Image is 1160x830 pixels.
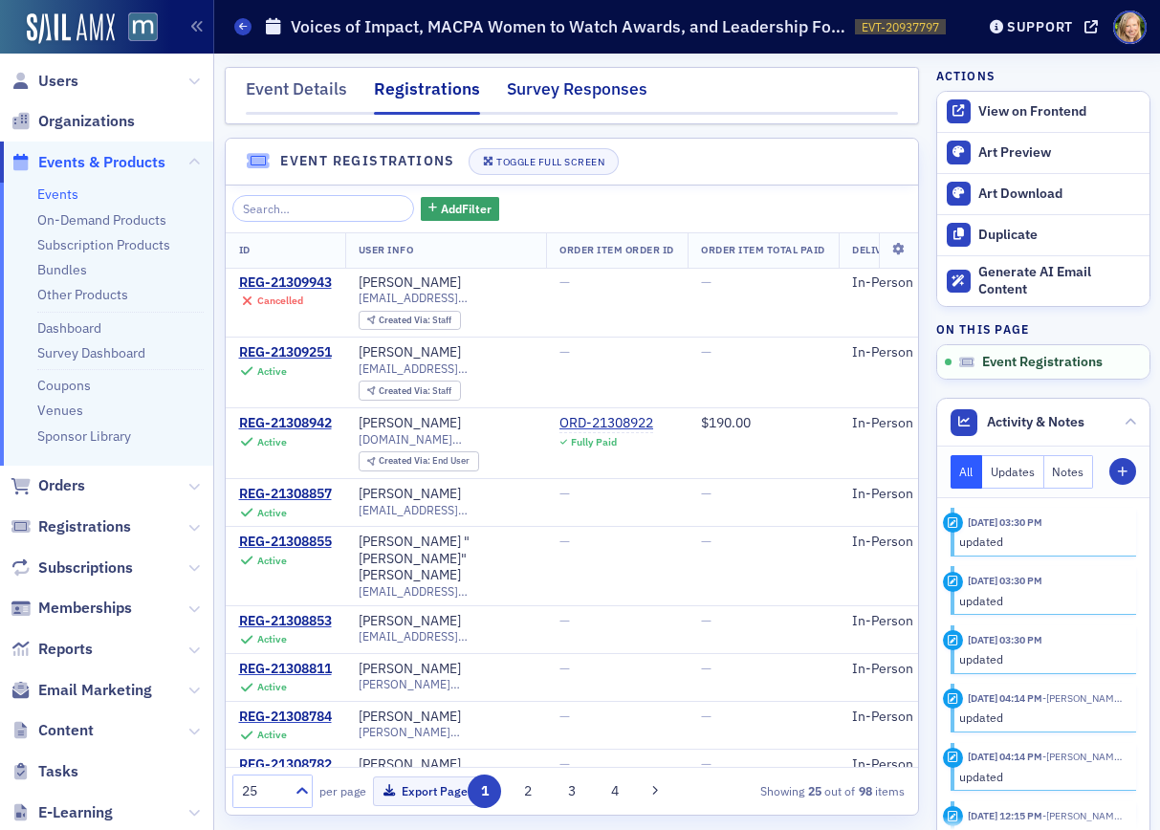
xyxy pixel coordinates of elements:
[239,274,332,292] div: REG-21309943
[11,680,152,701] a: Email Marketing
[571,436,617,448] div: Fully Paid
[701,243,825,256] span: Order Item Total Paid
[951,455,983,489] button: All
[701,414,751,431] span: $190.00
[374,76,480,115] div: Registrations
[1044,455,1094,489] button: Notes
[852,486,948,503] div: In-Person
[978,144,1139,162] div: Art Preview
[852,344,948,361] div: In-Person
[1042,691,1123,705] span: Dee Sullivan
[359,613,461,630] div: [PERSON_NAME]
[359,274,461,292] a: [PERSON_NAME]
[359,486,461,503] a: [PERSON_NAME]
[559,612,570,629] span: —
[38,111,135,132] span: Organizations
[959,650,1123,667] div: updated
[359,381,461,401] div: Created Via: Staff
[38,598,132,619] span: Memberships
[359,534,534,584] a: [PERSON_NAME] "[PERSON_NAME]" [PERSON_NAME]
[559,708,570,725] span: —
[982,455,1044,489] button: Updates
[37,261,87,278] a: Bundles
[239,486,332,503] a: REG-21308857
[27,13,115,44] img: SailAMX
[37,402,83,419] a: Venues
[937,133,1149,173] a: Art Preview
[373,776,479,806] button: Export Page
[359,756,461,774] a: [PERSON_NAME]
[968,750,1042,763] time: 9/3/2025 04:14 PM
[701,708,711,725] span: —
[701,273,711,291] span: —
[239,243,251,256] span: ID
[978,264,1139,297] div: Generate AI Email Content
[379,386,451,397] div: Staff
[1042,809,1123,822] span: Katie Foo
[359,344,461,361] div: [PERSON_NAME]
[232,195,415,222] input: Search…
[11,557,133,579] a: Subscriptions
[239,534,332,551] a: REG-21308855
[936,320,1150,338] h4: On this page
[379,316,451,326] div: Staff
[559,533,570,550] span: —
[379,454,432,467] span: Created Via :
[978,186,1139,203] div: Art Download
[37,319,101,337] a: Dashboard
[11,152,165,173] a: Events & Products
[257,436,287,448] div: Active
[38,71,78,92] span: Users
[943,572,963,592] div: Update
[11,720,94,741] a: Content
[38,557,133,579] span: Subscriptions
[852,661,948,678] div: In-Person
[937,214,1149,255] button: Duplicate
[599,775,632,808] button: 4
[701,612,711,629] span: —
[359,677,534,691] span: [PERSON_NAME][EMAIL_ADDRESS][PERSON_NAME][DOMAIN_NAME]
[421,197,499,221] button: AddFilter
[319,782,366,799] label: per page
[257,729,287,741] div: Active
[852,534,948,551] div: In-Person
[987,412,1084,432] span: Activity & Notes
[937,173,1149,214] a: Art Download
[701,533,711,550] span: —
[959,533,1123,550] div: updated
[943,748,963,768] div: Update
[559,343,570,360] span: —
[496,157,604,167] div: Toggle Full Screen
[512,775,545,808] button: 2
[11,802,113,823] a: E-Learning
[280,151,455,171] h4: Event Registrations
[359,415,461,432] a: [PERSON_NAME]
[1113,11,1147,44] span: Profile
[968,809,1042,822] time: 8/18/2025 12:15 PM
[257,555,287,567] div: Active
[359,661,461,678] a: [PERSON_NAME]
[11,475,85,496] a: Orders
[978,103,1139,120] div: View on Frontend
[242,781,284,801] div: 25
[115,12,158,45] a: View Homepage
[852,415,948,432] div: In-Person
[1042,750,1123,763] span: Dee Sullivan
[852,756,948,774] div: In-Person
[359,629,534,644] span: [EMAIL_ADDRESS][DOMAIN_NAME]
[959,768,1123,785] div: updated
[239,756,332,774] div: REG-21308782
[257,295,303,307] div: Cancelled
[257,507,287,519] div: Active
[239,415,332,432] a: REG-21308942
[959,709,1123,726] div: updated
[359,291,534,305] span: [EMAIL_ADDRESS][DOMAIN_NAME]
[943,806,963,826] div: Update
[359,451,479,471] div: Created Via: End User
[239,613,332,630] a: REG-21308853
